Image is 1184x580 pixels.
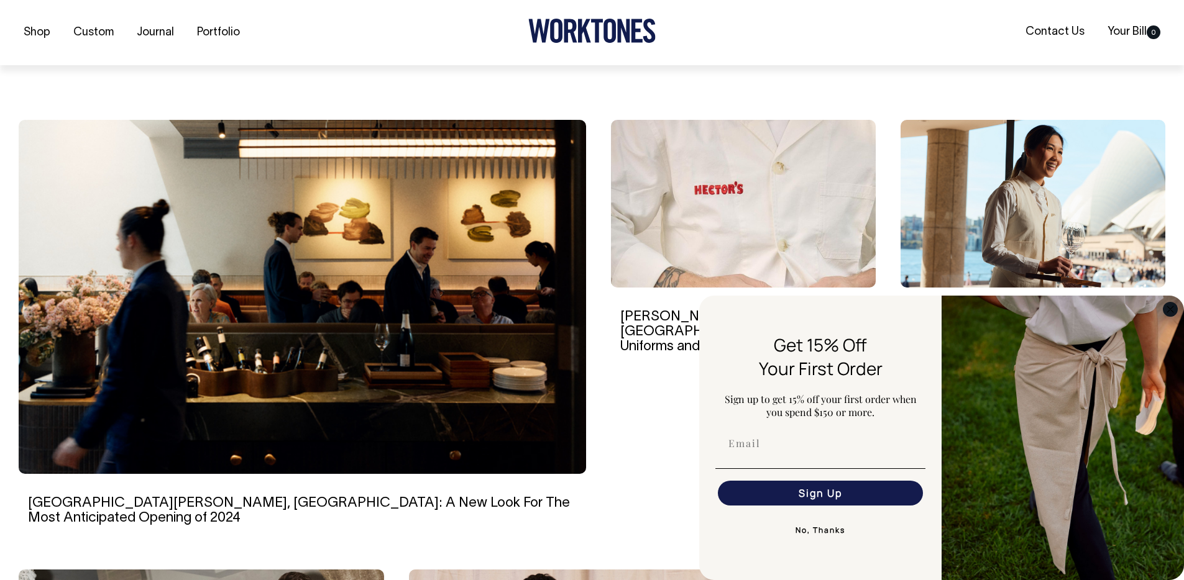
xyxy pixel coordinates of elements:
[715,518,925,543] button: No, Thanks
[715,468,925,469] img: underline
[132,22,179,43] a: Journal
[1021,22,1090,42] a: Contact Us
[759,356,883,380] span: Your First Order
[68,22,119,43] a: Custom
[19,22,55,43] a: Shop
[901,120,1165,288] img: Aria, Sydney: Bespoke Front of House Uniforms For The Iconic Destination
[192,22,245,43] a: Portfolio
[942,296,1184,580] img: 5e34ad8f-4f05-4173-92a8-ea475ee49ac9.jpeg
[725,392,917,419] span: Sign up to get 15% off your first order when you spend $150 or more.
[718,481,923,505] button: Sign Up
[28,497,570,524] a: [GEOGRAPHIC_DATA][PERSON_NAME], [GEOGRAPHIC_DATA]: A New Look For The Most Anticipated Opening of...
[611,120,876,288] img: Hector’s Deli, Melbourne: Turning Uniforms and Merchandise Into Brand Assets
[620,310,858,368] a: [PERSON_NAME]’s Deli, [GEOGRAPHIC_DATA]: Turning Uniforms and Merchandise Into Brand Assets
[718,431,923,456] input: Email
[774,333,867,356] span: Get 15% Off
[1103,22,1165,42] a: Your Bill0
[19,120,586,474] img: Saint Peter, Sydney: A New Look For The Most Anticipated Opening of 2024
[1163,302,1178,317] button: Close dialog
[699,296,1184,580] div: FLYOUT Form
[1147,25,1160,39] span: 0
